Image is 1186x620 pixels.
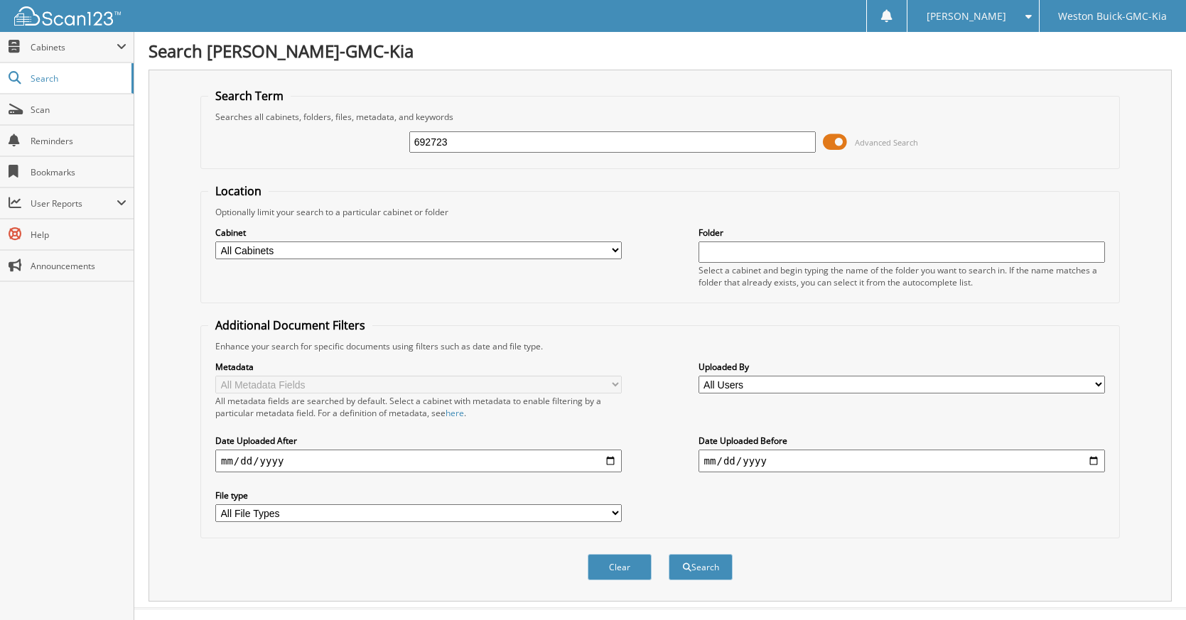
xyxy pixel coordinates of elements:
[208,317,372,333] legend: Additional Document Filters
[215,361,622,373] label: Metadata
[446,407,464,419] a: here
[31,166,126,178] span: Bookmarks
[31,197,117,210] span: User Reports
[1058,12,1167,21] span: Weston Buick-GMC-Kia
[149,39,1172,62] h1: Search [PERSON_NAME]-GMC-Kia
[699,264,1105,288] div: Select a cabinet and begin typing the name of the folder you want to search in. If the name match...
[208,183,269,199] legend: Location
[588,554,652,580] button: Clear
[669,554,733,580] button: Search
[215,489,622,501] label: File type
[215,227,622,239] label: Cabinet
[208,340,1112,352] div: Enhance your search for specific documents using filters such as date and file type.
[215,395,622,419] div: All metadata fields are searched by default. Select a cabinet with metadata to enable filtering b...
[14,6,121,26] img: scan123-logo-white.svg
[208,111,1112,123] div: Searches all cabinets, folders, files, metadata, and keywords
[31,229,126,241] span: Help
[699,227,1105,239] label: Folder
[215,435,622,447] label: Date Uploaded After
[31,72,124,85] span: Search
[31,41,117,53] span: Cabinets
[699,450,1105,472] input: end
[31,135,126,147] span: Reminders
[699,361,1105,373] label: Uploaded By
[215,450,622,472] input: start
[927,12,1006,21] span: [PERSON_NAME]
[1115,552,1186,620] iframe: Chat Widget
[699,435,1105,447] label: Date Uploaded Before
[208,206,1112,218] div: Optionally limit your search to a particular cabinet or folder
[31,260,126,272] span: Announcements
[208,88,291,104] legend: Search Term
[31,104,126,116] span: Scan
[855,137,918,148] span: Advanced Search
